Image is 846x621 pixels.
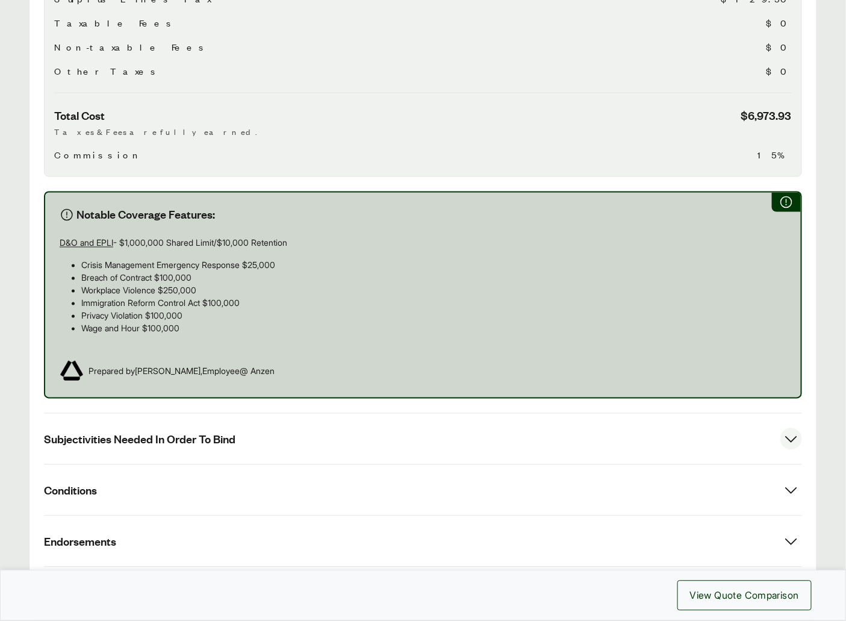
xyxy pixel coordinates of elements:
[54,40,208,54] span: Non-taxable Fees
[60,238,113,248] u: D&O and EPLI
[767,64,792,78] span: $0
[54,108,105,123] span: Total Cost
[81,284,786,297] p: Workplace Violence $250,000
[54,125,792,138] p: Taxes & Fees are fully earned.
[60,237,786,249] p: - $1,000,000 Shared Limit/$10,000 Retention
[44,534,116,549] span: Endorsements
[757,148,792,162] span: 15%
[44,465,802,516] button: Conditions
[81,259,786,272] p: Crisis Management Emergency Response $25,000
[690,588,799,603] span: View Quote Comparison
[741,108,792,123] span: $6,973.93
[54,64,160,78] span: Other Taxes
[81,310,786,322] p: Privacy Violation $100,000
[89,365,275,378] span: Prepared by [PERSON_NAME] , Employee @ Anzen
[54,16,176,30] span: Taxable Fees
[81,322,786,335] p: Wage and Hour $100,000
[767,16,792,30] span: $0
[81,272,786,284] p: Breach of Contract $100,000
[44,483,97,498] span: Conditions
[54,148,143,162] span: Commission
[44,432,235,447] span: Subjectivities Needed In Order To Bind
[44,414,802,464] button: Subjectivities Needed In Order To Bind
[81,297,786,310] p: Immigration Reform Control Act $100,000
[767,40,792,54] span: $0
[677,581,812,611] button: View Quote Comparison
[76,207,215,222] span: Notable Coverage Features:
[44,516,802,567] button: Endorsements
